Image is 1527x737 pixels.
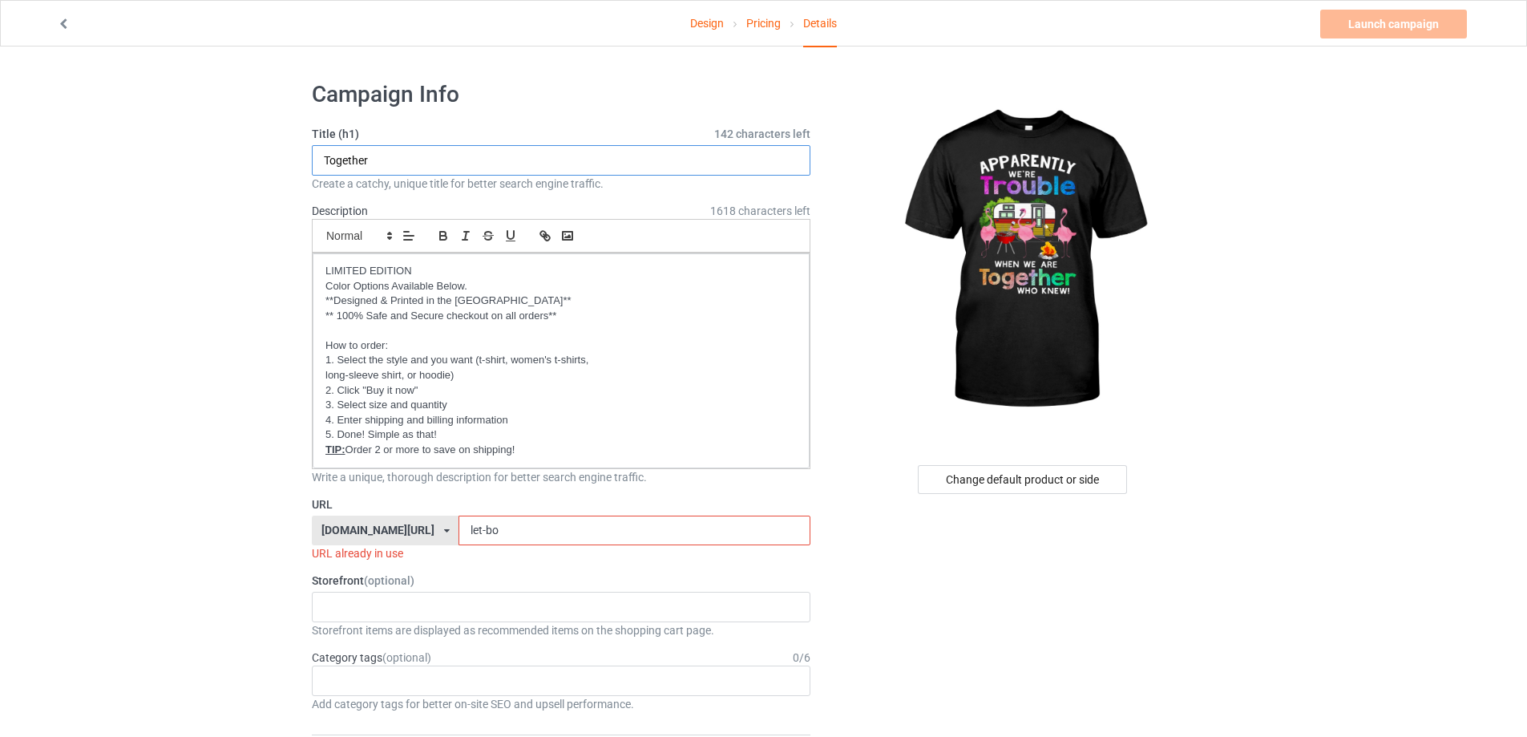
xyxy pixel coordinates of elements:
[803,1,837,47] div: Details
[325,264,797,279] p: LIMITED EDITION
[312,204,368,217] label: Description
[325,398,797,413] p: 3. Select size and quantity
[690,1,724,46] a: Design
[918,465,1127,494] div: Change default product or side
[312,545,810,561] div: URL already in use
[312,469,810,485] div: Write a unique, thorough description for better search engine traffic.
[714,126,810,142] span: 142 characters left
[325,427,797,443] p: 5. Done! Simple as that!
[325,294,797,309] p: **Designed & Printed in the [GEOGRAPHIC_DATA]**
[325,383,797,399] p: 2. Click "Buy it now"
[710,203,810,219] span: 1618 characters left
[325,353,797,368] p: 1. Select the style and you want (t-shirt, women's t-shirts,
[321,524,434,536] div: [DOMAIN_NAME][URL]
[312,622,810,638] div: Storefront items are displayed as recommended items on the shopping cart page.
[325,368,797,383] p: long-sleeve shirt, or hoodie)
[746,1,781,46] a: Pricing
[312,496,810,512] label: URL
[312,696,810,712] div: Add category tags for better on-site SEO and upsell performance.
[364,574,414,587] span: (optional)
[382,651,431,664] span: (optional)
[325,338,797,354] p: How to order:
[325,279,797,294] p: Color Options Available Below.
[312,80,810,109] h1: Campaign Info
[325,443,345,456] u: TIP:
[793,650,810,666] div: 0 / 6
[312,573,810,589] label: Storefront
[325,413,797,428] p: 4. Enter shipping and billing information
[312,126,810,142] label: Title (h1)
[312,176,810,192] div: Create a catchy, unique title for better search engine traffic.
[312,650,431,666] label: Category tags
[325,309,797,324] p: ** 100% Safe and Secure checkout on all orders**
[325,443,797,458] p: Order 2 or more to save on shipping!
